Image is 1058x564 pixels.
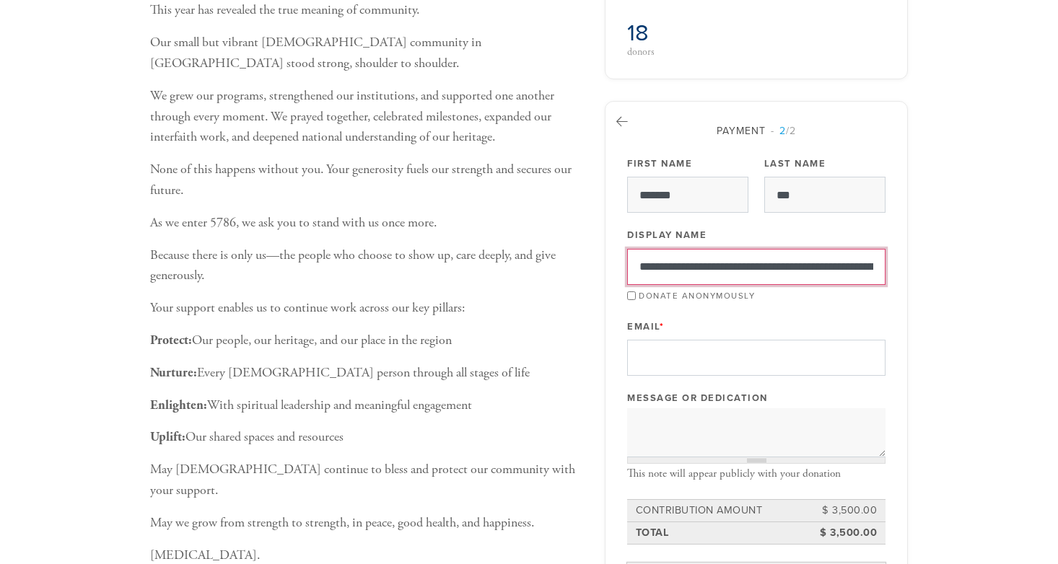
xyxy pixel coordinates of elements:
td: Total [634,523,815,543]
p: Our shared spaces and resources [150,427,583,448]
div: This note will appear publicly with your donation [627,467,886,480]
td: $ 3,500.00 [814,523,879,543]
p: Our people, our heritage, and our place in the region [150,330,583,351]
label: Message or dedication [627,392,768,405]
p: Our small but vibrant [DEMOGRAPHIC_DATA] community in [GEOGRAPHIC_DATA] stood strong, shoulder to... [150,32,583,74]
span: 2 [779,125,786,137]
p: Every [DEMOGRAPHIC_DATA] person through all stages of life [150,363,583,384]
td: Contribution Amount [634,501,815,521]
p: We grew our programs, strengthened our institutions, and supported one another through every mome... [150,86,583,148]
p: None of this happens without you. Your generosity fuels our strength and secures our future. [150,159,583,201]
td: $ 3,500.00 [814,501,879,521]
p: May we grow from strength to strength, in peace, good health, and happiness. [150,513,583,534]
span: This field is required. [660,321,665,332]
div: donors [627,47,752,57]
b: Enlighten: [150,397,207,413]
b: Nurture: [150,364,197,381]
label: Donate Anonymously [639,291,755,301]
p: Because there is only us—the people who choose to show up, care deeply, and give generously. [150,245,583,287]
span: /2 [771,125,796,137]
div: Payment [627,123,886,138]
b: Uplift: [150,428,185,445]
label: First Name [627,157,692,170]
h2: 18 [627,19,752,47]
p: Your support enables us to continue work across our key pillars: [150,298,583,319]
label: Last Name [764,157,826,170]
p: With spiritual leadership and meaningful engagement [150,395,583,416]
p: As we enter 5786, we ask you to stand with us once more. [150,213,583,234]
label: Display Name [627,229,707,242]
label: Email [627,320,664,333]
p: May [DEMOGRAPHIC_DATA] continue to bless and protect our community with your support. [150,459,583,501]
b: Protect: [150,332,192,348]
